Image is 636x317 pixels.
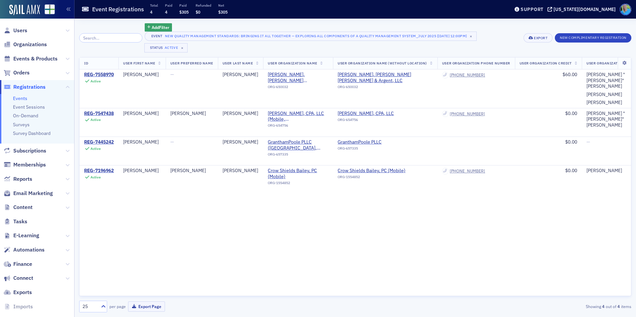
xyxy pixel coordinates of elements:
a: Orders [4,69,30,76]
a: Crow Shields Bailey, PC (Mobile) [268,168,328,179]
a: Exports [4,289,32,296]
span: $0.00 [565,139,577,145]
div: [PHONE_NUMBER] [450,111,485,116]
p: Paid [179,3,189,8]
a: Organizations [4,41,47,48]
div: Active [90,175,101,179]
span: Orders [13,69,30,76]
span: — [170,71,174,77]
a: Crow Shields Bailey, PC (Mobile) [338,168,405,174]
div: [PERSON_NAME] [170,168,213,174]
a: Imports [4,303,33,310]
span: — [170,139,174,145]
span: $305 [179,9,189,15]
p: Refunded [196,3,211,8]
button: Export Page [128,301,165,312]
a: Reports [4,175,32,183]
div: [PERSON_NAME] [223,168,258,174]
button: Export [524,33,553,43]
div: Active [90,147,101,151]
a: Events & Products [4,55,58,62]
span: $0.00 [565,167,577,173]
a: Content [4,204,33,211]
a: Connect [4,274,33,282]
a: Surveys [13,122,30,128]
span: GranthamPoole PLLC (Ridgeland, MS) [268,139,328,151]
a: REG-7196962 [84,168,114,174]
span: User Organization Name [268,61,317,65]
div: [PERSON_NAME] [123,111,161,117]
span: User Last Name [223,61,253,65]
div: [US_STATE][DOMAIN_NAME] [554,6,616,12]
span: $60.00 [562,71,577,77]
span: 4 [150,9,152,15]
a: [PHONE_NUMBER] [450,168,485,173]
div: Event [150,34,164,38]
span: ID [84,61,88,65]
a: On-Demand [13,113,38,119]
span: $0.00 [565,110,577,116]
span: Truitt, Tingle Paramore & Argent, LLC [338,72,433,83]
a: [PERSON_NAME] [586,92,622,98]
span: User Organization Phone Number [442,61,510,65]
a: GranthamPoole PLLC [338,139,398,145]
span: Robert A. Headrick, Jr., CPA, LLC (Mobile, AL) [268,111,328,122]
span: Connect [13,274,33,282]
div: Showing out of items [452,303,631,309]
span: User First Name [123,61,155,65]
a: Automations [4,246,45,254]
span: Imports [13,303,33,310]
img: SailAMX [45,4,55,15]
div: [PHONE_NUMBER] [450,72,485,77]
button: New Complimentary Registration [555,33,631,43]
span: $305 [218,9,228,15]
span: User Preferred Name [170,61,213,65]
div: ORG-650032 [338,85,433,91]
label: per page [109,303,126,309]
div: [PERSON_NAME] [223,139,258,145]
p: Total [150,3,158,8]
a: REG-7445242 [84,139,114,145]
img: SailAMX [9,5,40,15]
a: [PERSON_NAME] [586,100,622,106]
div: ORG-1554852 [338,175,405,181]
p: Paid [165,3,172,8]
a: New Complimentary Registration [555,34,631,40]
div: ORG-1554852 [268,181,328,187]
a: GranthamPoole PLLC ([GEOGRAPHIC_DATA], [GEOGRAPHIC_DATA]) [268,139,328,151]
span: $0 [196,9,200,15]
span: Reports [13,175,32,183]
a: [PERSON_NAME], CPA, LLC (Mobile, [GEOGRAPHIC_DATA]) [268,111,328,122]
a: [PERSON_NAME], CPA, LLC [338,111,398,117]
span: Events & Products [13,55,58,62]
span: User Organization Name (Without Location) [338,61,427,65]
div: [PERSON_NAME] [123,168,161,174]
span: 4 [165,9,167,15]
span: E-Learning [13,232,39,239]
span: — [586,139,590,145]
button: AddFilter [145,23,172,32]
a: Event Sessions [13,104,45,110]
span: Content [13,204,33,211]
a: [PERSON_NAME] [586,168,622,174]
a: [PERSON_NAME], [PERSON_NAME] [PERSON_NAME] & Argent, LLC ([GEOGRAPHIC_DATA], [GEOGRAPHIC_DATA]) [268,72,328,83]
span: × [179,45,185,51]
a: Email Marketing [4,190,53,197]
div: [PERSON_NAME] [123,72,161,78]
input: Search… [79,33,142,43]
a: Subscriptions [4,147,46,155]
span: Memberships [13,161,46,168]
span: Profile [620,4,631,15]
div: 25 [82,303,97,310]
div: Active [165,46,178,50]
div: Active [90,118,101,122]
div: Export [534,36,548,40]
div: ORG-654756 [268,123,328,130]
